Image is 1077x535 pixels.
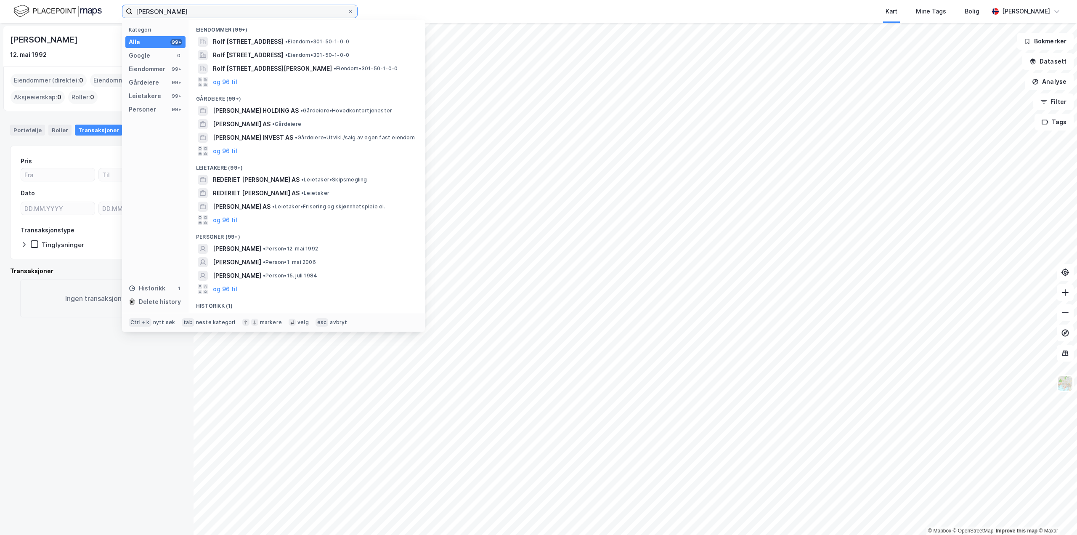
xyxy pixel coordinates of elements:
[263,245,265,252] span: •
[10,50,47,60] div: 12. mai 1992
[285,52,349,59] span: Eiendom • 301-50-1-0-0
[1025,73,1074,90] button: Analyse
[20,279,173,317] div: Ingen transaksjoner
[916,6,946,16] div: Mine Tags
[300,107,303,114] span: •
[285,38,288,45] span: •
[129,283,165,293] div: Historikk
[301,176,304,183] span: •
[272,121,275,127] span: •
[13,4,102,19] img: logo.f888ab2527a4732fd821a326f86c7f29.svg
[301,176,367,183] span: Leietaker • Skipsmegling
[295,134,415,141] span: Gårdeiere • Utvikl./salg av egen fast eiendom
[928,528,951,534] a: Mapbox
[21,188,35,198] div: Dato
[21,168,95,181] input: Fra
[57,92,61,102] span: 0
[272,121,301,128] span: Gårdeiere
[11,90,65,104] div: Aksjeeierskap :
[21,225,74,235] div: Transaksjonstype
[153,319,175,326] div: nytt søk
[189,227,425,242] div: Personer (99+)
[10,266,183,276] div: Transaksjoner
[189,296,425,311] div: Historikk (1)
[213,77,237,87] button: og 96 til
[213,175,300,185] span: REDERIET [PERSON_NAME] AS
[182,318,194,327] div: tab
[213,133,293,143] span: [PERSON_NAME] INVEST AS
[213,284,237,294] button: og 96 til
[965,6,979,16] div: Bolig
[1002,6,1050,16] div: [PERSON_NAME]
[10,125,45,136] div: Portefølje
[99,202,172,215] input: DD.MM.YYYY
[316,318,329,327] div: esc
[260,319,282,326] div: markere
[196,319,236,326] div: neste kategori
[213,215,237,225] button: og 96 til
[75,125,122,136] div: Transaksjoner
[11,74,87,87] div: Eiendommer (direkte) :
[129,77,159,88] div: Gårdeiere
[170,39,182,45] div: 99+
[285,52,288,58] span: •
[68,90,98,104] div: Roller :
[263,259,265,265] span: •
[139,297,181,307] div: Delete history
[90,74,171,87] div: Eiendommer (Indirekte) :
[263,272,265,279] span: •
[170,93,182,99] div: 99+
[301,190,304,196] span: •
[42,241,84,249] div: Tinglysninger
[213,50,284,60] span: Rolf [STREET_ADDRESS]
[170,106,182,113] div: 99+
[1033,93,1074,110] button: Filter
[129,37,140,47] div: Alle
[263,245,318,252] span: Person • 12. mai 1992
[189,20,425,35] div: Eiendommer (99+)
[996,528,1037,534] a: Improve this map
[213,202,271,212] span: [PERSON_NAME] AS
[334,65,336,72] span: •
[10,33,79,46] div: [PERSON_NAME]
[263,272,317,279] span: Person • 15. juli 1984
[1057,375,1073,391] img: Z
[1017,33,1074,50] button: Bokmerker
[297,319,309,326] div: velg
[175,52,182,59] div: 0
[213,106,299,116] span: [PERSON_NAME] HOLDING AS
[213,244,261,254] span: [PERSON_NAME]
[189,158,425,173] div: Leietakere (99+)
[953,528,994,534] a: OpenStreetMap
[1035,114,1074,130] button: Tags
[886,6,897,16] div: Kart
[170,66,182,72] div: 99+
[272,203,385,210] span: Leietaker • Frisering og skjønnhetspleie el.
[213,271,261,281] span: [PERSON_NAME]
[129,27,186,33] div: Kategori
[1022,53,1074,70] button: Datasett
[129,64,165,74] div: Eiendommer
[1035,495,1077,535] iframe: Chat Widget
[48,125,72,136] div: Roller
[21,202,95,215] input: DD.MM.YYYY
[301,190,329,197] span: Leietaker
[129,318,151,327] div: Ctrl + k
[285,38,349,45] span: Eiendom • 301-50-1-0-0
[300,107,392,114] span: Gårdeiere • Hovedkontortjenester
[133,5,347,18] input: Søk på adresse, matrikkel, gårdeiere, leietakere eller personer
[170,79,182,86] div: 99+
[263,259,316,266] span: Person • 1. mai 2006
[213,257,261,267] span: [PERSON_NAME]
[330,319,347,326] div: avbryt
[272,203,275,210] span: •
[189,89,425,104] div: Gårdeiere (99+)
[79,75,83,85] span: 0
[129,91,161,101] div: Leietakere
[213,64,332,74] span: Rolf [STREET_ADDRESS][PERSON_NAME]
[213,146,237,156] button: og 96 til
[90,92,94,102] span: 0
[129,104,156,114] div: Personer
[213,119,271,129] span: [PERSON_NAME] AS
